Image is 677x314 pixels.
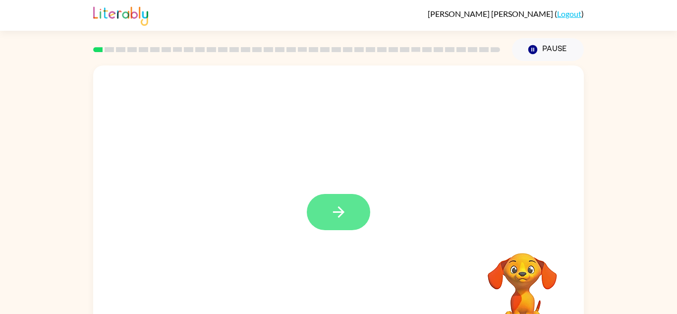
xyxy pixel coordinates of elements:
[93,4,148,26] img: Literably
[512,38,584,61] button: Pause
[557,9,581,18] a: Logout
[428,9,584,18] div: ( )
[428,9,555,18] span: [PERSON_NAME] [PERSON_NAME]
